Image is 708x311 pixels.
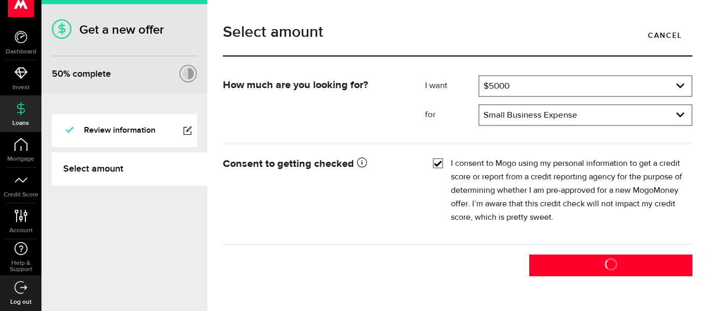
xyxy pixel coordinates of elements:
[223,159,367,169] strong: Consent to getting checked
[638,24,692,46] a: Cancel
[479,76,691,96] a: expand select
[8,4,39,35] button: Open LiveChat chat widget
[451,157,685,224] label: I consent to Mogo using my personal information to get a credit score or report from a credit rep...
[52,22,197,37] h1: Get a new offer
[52,65,111,83] div: % complete
[52,114,197,147] a: Review information
[223,80,368,90] strong: How much are you looking for?
[223,24,692,40] h1: Select amount
[425,109,478,121] label: for
[433,157,443,167] input: I consent to Mogo using my personal information to get a credit score or report from a credit rep...
[425,80,478,92] label: I want
[52,152,207,186] a: Select amount
[479,105,691,125] a: expand select
[52,68,63,79] span: 50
